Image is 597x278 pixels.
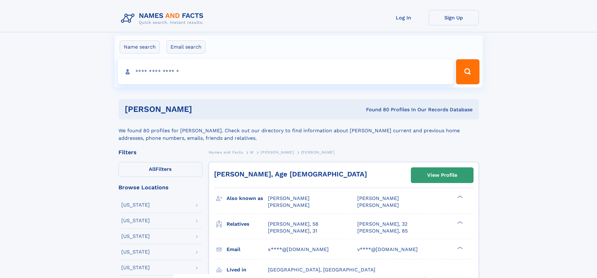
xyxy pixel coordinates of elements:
[118,162,202,177] label: Filters
[121,249,150,254] div: [US_STATE]
[118,119,479,142] div: We found 80 profiles for [PERSON_NAME]. Check out our directory to find information about [PERSON...
[121,218,150,223] div: [US_STATE]
[357,221,407,228] a: [PERSON_NAME], 32
[429,10,479,25] a: Sign Up
[456,195,463,199] div: ❯
[268,195,310,201] span: [PERSON_NAME]
[411,168,473,183] a: View Profile
[149,166,155,172] span: All
[260,150,294,155] span: [PERSON_NAME]
[427,168,457,182] div: View Profile
[227,193,268,204] h3: Also known as
[121,234,150,239] div: [US_STATE]
[268,228,317,234] a: [PERSON_NAME], 31
[227,265,268,275] h3: Lived in
[268,202,310,208] span: [PERSON_NAME]
[357,202,399,208] span: [PERSON_NAME]
[118,59,453,84] input: search input
[120,40,160,54] label: Name search
[121,202,150,207] div: [US_STATE]
[456,246,463,250] div: ❯
[227,219,268,229] h3: Relatives
[268,267,375,273] span: [GEOGRAPHIC_DATA], [GEOGRAPHIC_DATA]
[118,185,202,190] div: Browse Locations
[250,148,254,156] a: M
[118,149,202,155] div: Filters
[357,195,399,201] span: [PERSON_NAME]
[121,265,150,270] div: [US_STATE]
[214,170,367,178] a: [PERSON_NAME], Age [DEMOGRAPHIC_DATA]
[125,105,279,113] h1: [PERSON_NAME]
[250,150,254,155] span: M
[209,148,243,156] a: Names and Facts
[357,228,408,234] a: [PERSON_NAME], 85
[268,221,318,228] a: [PERSON_NAME], 58
[379,10,429,25] a: Log In
[166,40,206,54] label: Email search
[227,244,268,255] h3: Email
[279,106,473,113] div: Found 80 Profiles In Our Records Database
[456,220,463,224] div: ❯
[301,150,335,155] span: [PERSON_NAME]
[118,10,209,27] img: Logo Names and Facts
[456,59,479,84] button: Search Button
[260,148,294,156] a: [PERSON_NAME]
